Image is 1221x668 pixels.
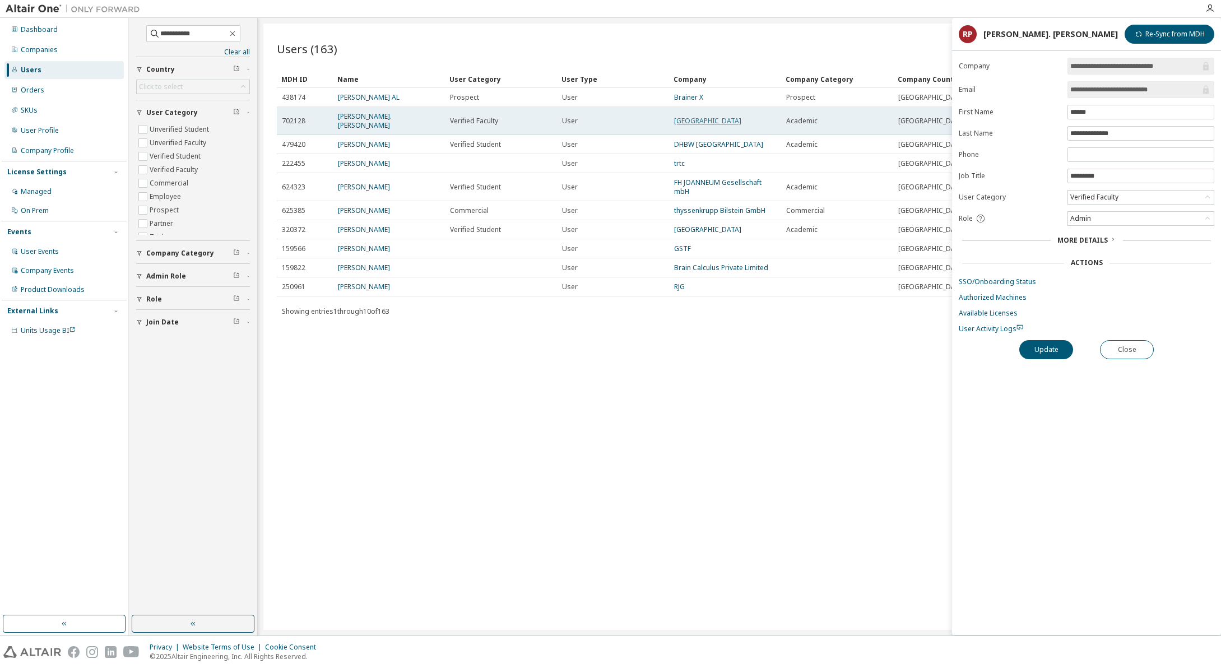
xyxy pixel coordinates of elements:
img: Altair One [6,3,146,15]
a: [PERSON_NAME] [338,263,390,272]
a: Available Licenses [959,309,1214,318]
div: Orders [21,86,44,95]
a: [PERSON_NAME] [338,140,390,149]
span: Academic [786,117,818,126]
span: Clear filter [233,272,240,281]
div: On Prem [21,206,49,215]
label: Last Name [959,129,1061,138]
label: First Name [959,108,1061,117]
span: Clear filter [233,108,240,117]
div: Product Downloads [21,285,85,294]
button: Join Date [136,310,250,335]
a: [PERSON_NAME] [338,159,390,168]
a: Authorized Machines [959,293,1214,302]
span: [GEOGRAPHIC_DATA] [898,159,965,168]
div: Click to select [139,82,183,91]
div: Admin [1069,212,1093,225]
div: Companies [21,45,58,54]
span: Admin Role [146,272,186,281]
div: Company Country [898,70,1001,88]
span: Role [146,295,162,304]
span: [GEOGRAPHIC_DATA] [898,244,965,253]
label: Phone [959,150,1061,159]
div: External Links [7,307,58,316]
a: [PERSON_NAME] [338,225,390,234]
span: Company Category [146,249,214,258]
div: Privacy [150,643,183,652]
span: 702128 [282,117,305,126]
div: SKUs [21,106,38,115]
span: Academic [786,140,818,149]
span: Join Date [146,318,179,327]
label: Email [959,85,1061,94]
span: Commercial [450,206,489,215]
a: [PERSON_NAME] [338,182,390,192]
div: [PERSON_NAME]. [PERSON_NAME] [983,30,1118,39]
a: RJG [674,282,685,291]
label: Verified Student [150,150,203,163]
span: 222455 [282,159,305,168]
span: 159822 [282,263,305,272]
span: Commercial [786,206,825,215]
a: [PERSON_NAME] [338,282,390,291]
span: Academic [786,183,818,192]
div: Company Events [21,266,74,275]
label: Prospect [150,203,181,217]
a: Brain Calculus Private Limited [674,263,768,272]
span: 479420 [282,140,305,149]
label: Trial [150,230,166,244]
button: Admin Role [136,264,250,289]
span: Verified Student [450,183,501,192]
span: Clear filter [233,249,240,258]
div: Users [21,66,41,75]
span: 320372 [282,225,305,234]
a: [PERSON_NAME] [338,206,390,215]
label: Job Title [959,171,1061,180]
button: Re-Sync from MDH [1125,25,1214,44]
label: Partner [150,217,175,230]
span: User Activity Logs [959,324,1023,333]
span: Prospect [786,93,815,102]
span: Verified Student [450,225,501,234]
label: Company [959,62,1061,71]
span: User [562,93,578,102]
button: Update [1019,340,1073,359]
a: SSO/Onboarding Status [959,277,1214,286]
div: License Settings [7,168,67,177]
span: 438174 [282,93,305,102]
div: MDH ID [281,70,328,88]
a: Clear all [136,48,250,57]
button: Company Category [136,241,250,266]
span: Clear filter [233,295,240,304]
span: 624323 [282,183,305,192]
span: User [562,117,578,126]
div: Name [337,70,440,88]
span: Country [146,65,175,74]
label: Commercial [150,177,191,190]
span: [GEOGRAPHIC_DATA] [898,117,965,126]
span: Academic [786,225,818,234]
button: Close [1100,340,1154,359]
span: Verified Student [450,140,501,149]
img: instagram.svg [86,646,98,658]
label: Unverified Faculty [150,136,208,150]
span: [GEOGRAPHIC_DATA] [898,225,965,234]
span: [GEOGRAPHIC_DATA] [898,140,965,149]
img: altair_logo.svg [3,646,61,658]
span: 159566 [282,244,305,253]
div: Events [7,228,31,236]
div: User Type [561,70,665,88]
span: 625385 [282,206,305,215]
div: Managed [21,187,52,196]
a: FH JOANNEUM Gesellschaft mbH [674,178,762,196]
div: Company Category [786,70,889,88]
img: linkedin.svg [105,646,117,658]
label: Employee [150,190,183,203]
span: Units Usage BI [21,326,76,335]
label: Unverified Student [150,123,211,136]
button: Country [136,57,250,82]
span: 250961 [282,282,305,291]
span: Clear filter [233,318,240,327]
div: Actions [1071,258,1103,267]
span: [GEOGRAPHIC_DATA] [898,263,965,272]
